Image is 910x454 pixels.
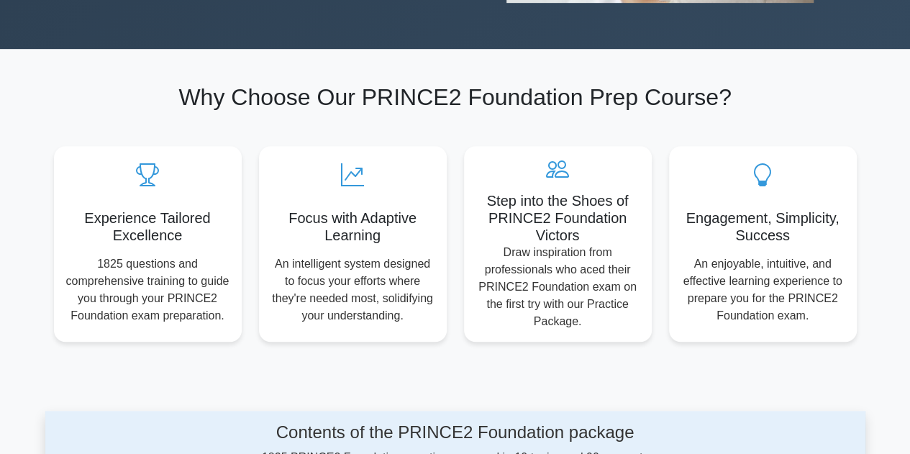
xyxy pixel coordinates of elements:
p: 1825 questions and comprehensive training to guide you through your PRINCE2 Foundation exam prepa... [65,255,230,324]
p: Draw inspiration from professionals who aced their PRINCE2 Foundation exam on the first try with ... [476,244,640,330]
p: An enjoyable, intuitive, and effective learning experience to prepare you for the PRINCE2 Foundat... [681,255,845,324]
p: An intelligent system designed to focus your efforts where they're needed most, solidifying your ... [270,255,435,324]
h5: Experience Tailored Excellence [65,209,230,244]
h2: Why Choose Our PRINCE2 Foundation Prep Course? [54,83,857,111]
h5: Engagement, Simplicity, Success [681,209,845,244]
h4: Contents of the PRINCE2 Foundation package [165,422,745,443]
h5: Focus with Adaptive Learning [270,209,435,244]
h5: Step into the Shoes of PRINCE2 Foundation Victors [476,192,640,244]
